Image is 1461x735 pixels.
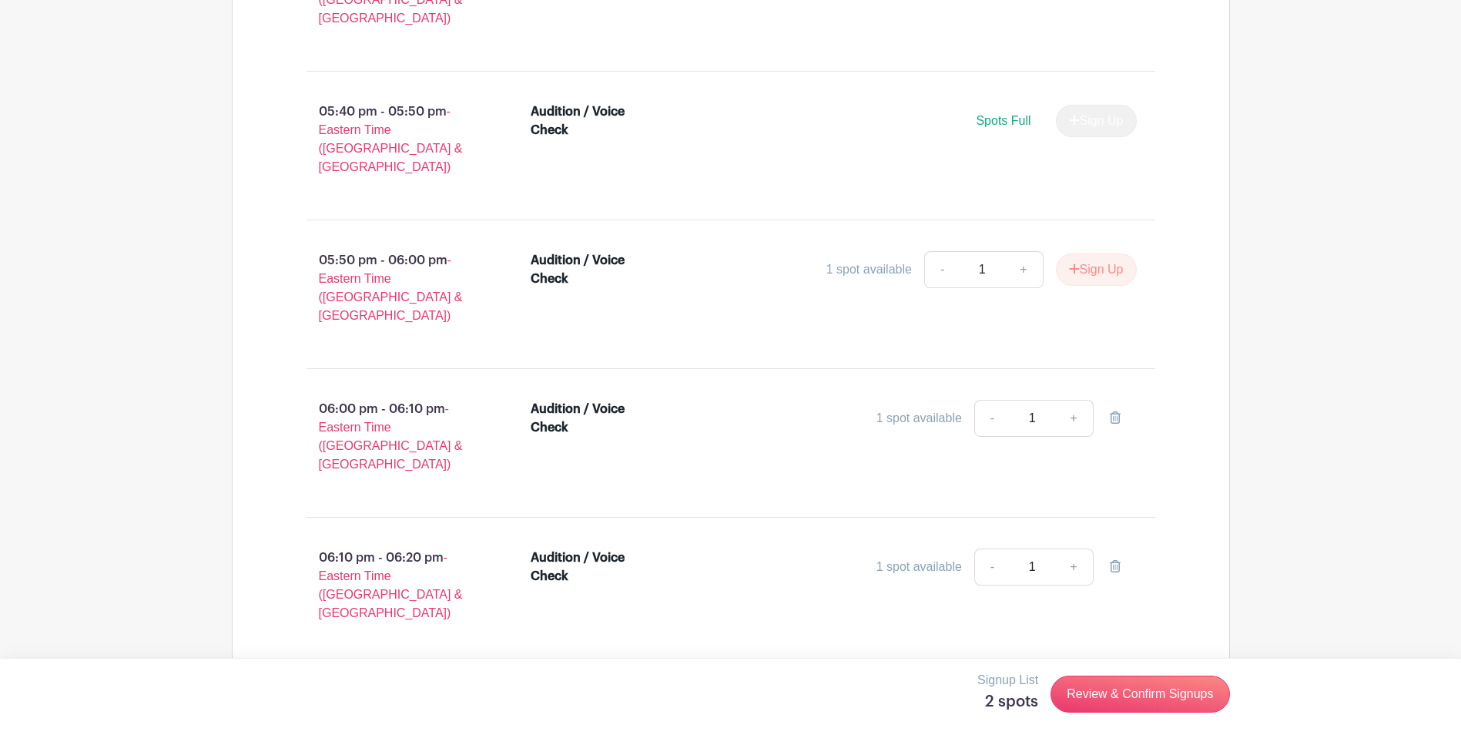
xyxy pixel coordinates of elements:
a: - [974,400,1010,437]
div: Audition / Voice Check [531,549,664,586]
div: Audition / Voice Check [531,251,664,288]
div: Audition / Voice Check [531,400,664,437]
p: 06:10 pm - 06:20 pm [282,542,507,629]
div: 1 spot available [876,558,962,576]
div: 1 spot available [876,409,962,428]
button: Sign Up [1056,253,1137,286]
a: Review & Confirm Signups [1051,676,1229,713]
a: + [1004,251,1043,288]
p: 05:40 pm - 05:50 pm [282,96,507,183]
a: + [1054,400,1093,437]
span: Spots Full [976,114,1030,127]
p: 06:00 pm - 06:10 pm [282,394,507,480]
p: Signup List [977,671,1038,690]
h5: 2 spots [977,693,1038,711]
div: 1 spot available [826,260,912,279]
a: + [1054,549,1093,586]
p: 05:50 pm - 06:00 pm [282,245,507,331]
a: - [974,549,1010,586]
div: Audition / Voice Check [531,102,664,139]
a: - [924,251,960,288]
